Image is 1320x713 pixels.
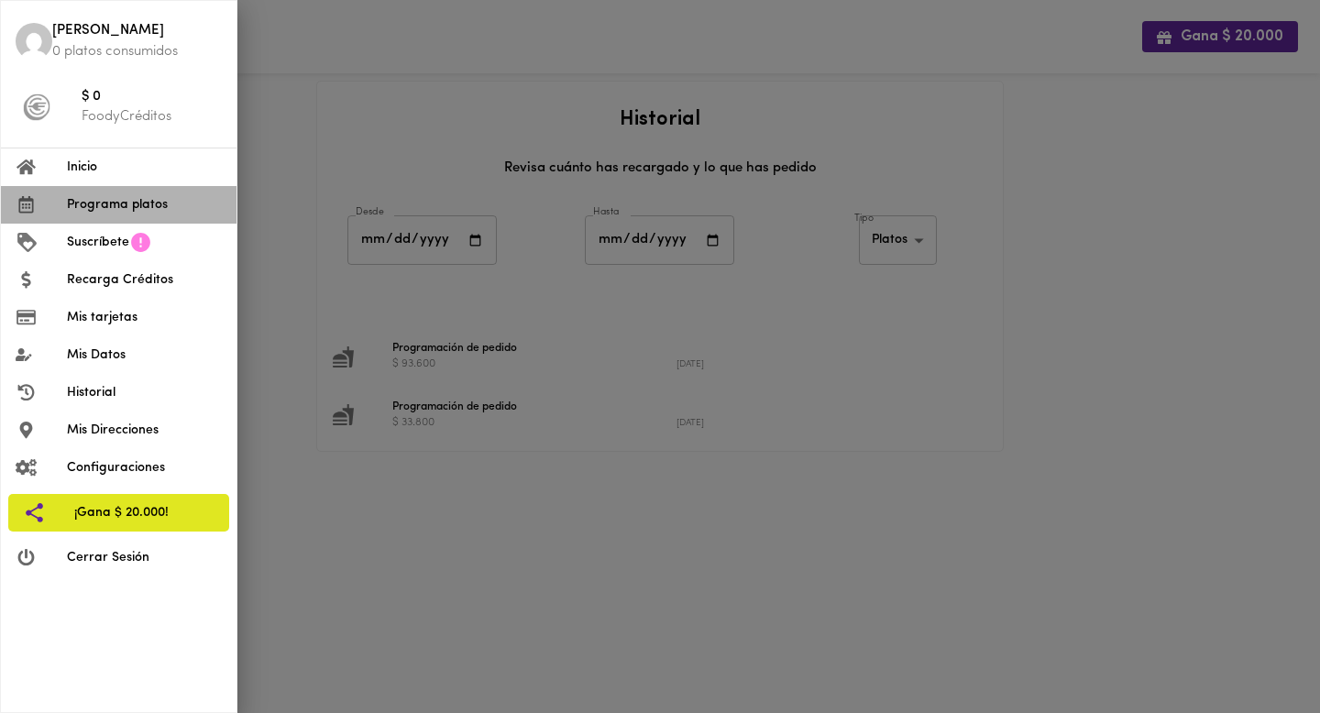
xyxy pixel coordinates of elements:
[74,503,214,522] span: ¡Gana $ 20.000!
[67,548,222,567] span: Cerrar Sesión
[67,308,222,327] span: Mis tarjetas
[67,421,222,440] span: Mis Direcciones
[67,346,222,365] span: Mis Datos
[82,87,222,108] span: $ 0
[1214,607,1302,695] iframe: Messagebird Livechat Widget
[67,195,222,214] span: Programa platos
[67,270,222,290] span: Recarga Créditos
[52,42,222,61] p: 0 platos consumidos
[67,383,222,402] span: Historial
[82,107,222,126] p: FoodyCréditos
[67,458,222,477] span: Configuraciones
[23,93,50,121] img: foody-creditos-black.png
[67,158,222,177] span: Inicio
[67,233,129,252] span: Suscríbete
[52,21,222,42] span: [PERSON_NAME]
